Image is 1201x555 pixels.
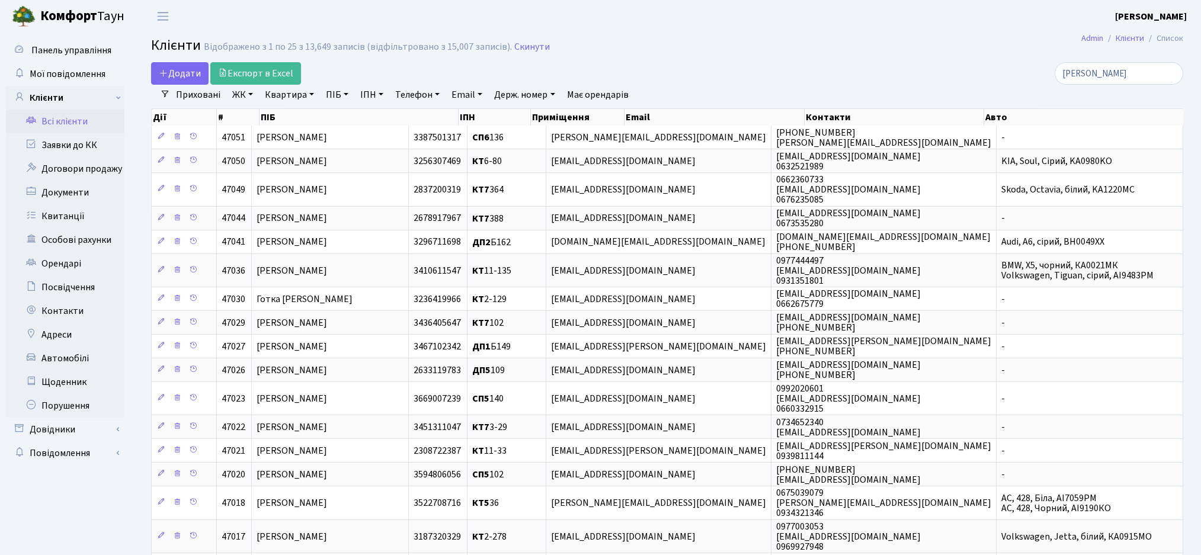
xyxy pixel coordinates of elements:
[260,85,319,105] a: Квартира
[472,131,489,144] b: СП6
[257,530,327,543] span: [PERSON_NAME]
[472,340,511,353] span: Б149
[551,496,766,509] span: [PERSON_NAME][EMAIL_ADDRESS][DOMAIN_NAME]
[1081,32,1103,44] a: Admin
[222,131,245,144] span: 47051
[472,364,505,377] span: 109
[414,468,461,481] span: 3594806056
[624,109,804,126] th: Email
[1001,293,1005,306] span: -
[776,254,921,287] span: 0977444497 [EMAIL_ADDRESS][DOMAIN_NAME] 0931351801
[6,370,124,394] a: Щоденник
[472,264,511,277] span: 11-135
[222,183,245,196] span: 47049
[6,323,124,347] a: Адреси
[472,293,507,306] span: 2-129
[472,340,491,353] b: ДП1
[222,468,245,481] span: 47020
[1001,212,1005,225] span: -
[6,394,124,418] a: Порушення
[1001,236,1104,249] span: Audi, A6, сірий, ВН0049ХХ
[257,131,327,144] span: [PERSON_NAME]
[12,5,36,28] img: logo.png
[776,230,991,254] span: [DOMAIN_NAME][EMAIL_ADDRESS][DOMAIN_NAME] [PHONE_NUMBER]
[776,520,921,553] span: 0977003053 [EMAIL_ADDRESS][DOMAIN_NAME] 0969927948
[514,41,550,53] a: Скинути
[472,444,507,457] span: 11-33
[257,496,327,509] span: [PERSON_NAME]
[6,204,124,228] a: Квитанції
[6,86,124,110] a: Клієнти
[257,468,327,481] span: [PERSON_NAME]
[321,85,353,105] a: ПІБ
[414,293,461,306] span: 3236419966
[472,212,504,225] span: 388
[222,392,245,405] span: 47023
[257,293,353,306] span: Готка [PERSON_NAME]
[6,181,124,204] a: Документи
[472,236,511,249] span: Б162
[6,133,124,157] a: Заявки до КК
[257,340,327,353] span: [PERSON_NAME]
[551,392,696,405] span: [EMAIL_ADDRESS][DOMAIN_NAME]
[6,110,124,133] a: Всі клієнти
[356,85,388,105] a: ІПН
[1001,468,1005,481] span: -
[257,392,327,405] span: [PERSON_NAME]
[1055,62,1183,85] input: Пошук...
[472,392,489,405] b: СП5
[1001,155,1112,168] span: KIA, Soul, Сірий, KA0980KO
[222,364,245,377] span: 47026
[551,155,696,168] span: [EMAIL_ADDRESS][DOMAIN_NAME]
[6,62,124,86] a: Мої повідомлення
[222,530,245,543] span: 47017
[222,212,245,225] span: 47044
[551,444,766,457] span: [EMAIL_ADDRESS][PERSON_NAME][DOMAIN_NAME]
[551,421,696,434] span: [EMAIL_ADDRESS][DOMAIN_NAME]
[472,530,484,543] b: КТ
[204,41,512,53] div: Відображено з 1 по 25 з 13,649 записів (відфільтровано з 15,007 записів).
[472,468,489,481] b: СП5
[472,530,507,543] span: 2-278
[414,316,461,329] span: 3436405647
[472,421,489,434] b: КТ7
[551,316,696,329] span: [EMAIL_ADDRESS][DOMAIN_NAME]
[776,150,921,173] span: [EMAIL_ADDRESS][DOMAIN_NAME] 0632521989
[414,131,461,144] span: 3387501317
[551,131,766,144] span: [PERSON_NAME][EMAIL_ADDRESS][DOMAIN_NAME]
[472,392,504,405] span: 140
[40,7,97,25] b: Комфорт
[472,496,489,509] b: КТ5
[551,364,696,377] span: [EMAIL_ADDRESS][DOMAIN_NAME]
[414,364,461,377] span: 2633119783
[472,468,504,481] span: 102
[1001,444,1005,457] span: -
[222,264,245,277] span: 47036
[776,311,921,334] span: [EMAIL_ADDRESS][DOMAIN_NAME] [PHONE_NUMBER]
[414,392,461,405] span: 3669007239
[222,496,245,509] span: 47018
[776,463,921,486] span: [PHONE_NUMBER] [EMAIL_ADDRESS][DOMAIN_NAME]
[257,316,327,329] span: [PERSON_NAME]
[1001,392,1005,405] span: -
[472,212,489,225] b: КТ7
[1115,9,1187,24] a: [PERSON_NAME]
[459,109,530,126] th: ІПН
[6,418,124,441] a: Довідники
[1001,530,1152,543] span: Volkswagen, Jetta, білий, КА0915МО
[257,421,327,434] span: [PERSON_NAME]
[31,44,111,57] span: Панель управління
[472,293,484,306] b: КТ
[414,530,461,543] span: 3187320329
[1001,259,1154,282] span: BMW, X5, чорний, КА0021МК Volkswagen, Tiguan, сірий, АІ9483РМ
[414,421,461,434] span: 3451311047
[551,212,696,225] span: [EMAIL_ADDRESS][DOMAIN_NAME]
[1001,131,1005,144] span: -
[472,496,499,509] span: 36
[257,236,327,249] span: [PERSON_NAME]
[1001,364,1005,377] span: -
[6,228,124,252] a: Особові рахунки
[776,287,921,310] span: [EMAIL_ADDRESS][DOMAIN_NAME] 0662675779
[776,486,991,519] span: 0675039079 [PERSON_NAME][EMAIL_ADDRESS][DOMAIN_NAME] 0934321346
[472,183,504,196] span: 364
